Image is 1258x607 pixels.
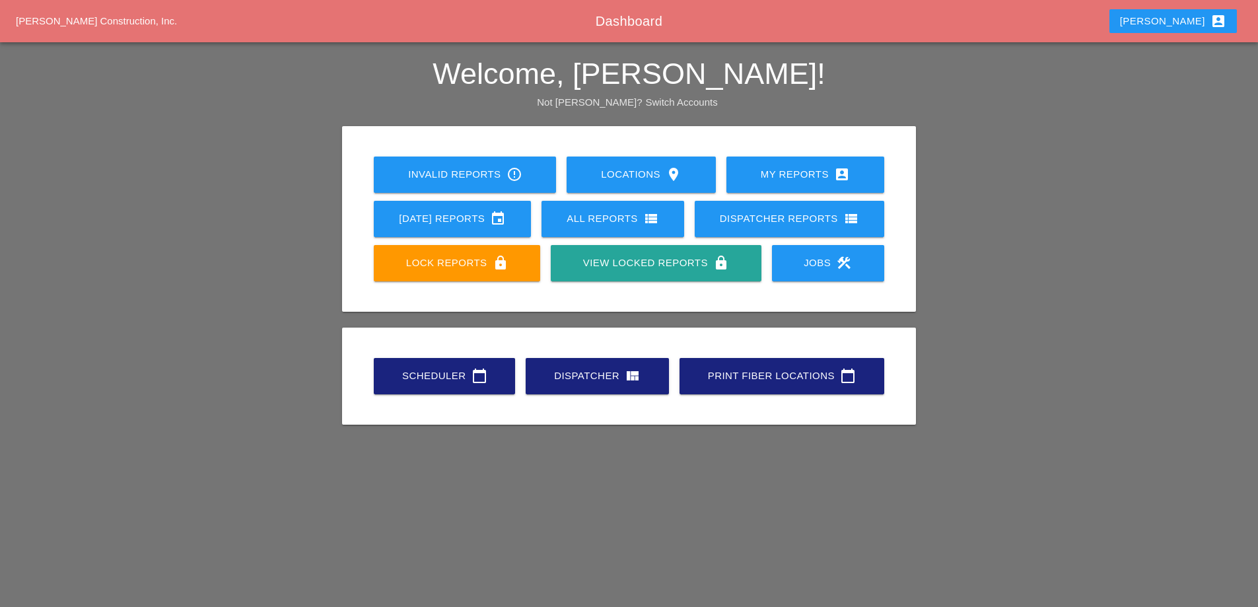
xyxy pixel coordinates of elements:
[834,166,850,182] i: account_box
[695,201,884,237] a: Dispatcher Reports
[537,96,642,108] span: Not [PERSON_NAME]?
[840,368,856,384] i: calendar_today
[713,255,729,271] i: lock
[507,166,522,182] i: error_outline
[793,255,863,271] div: Jobs
[542,201,684,237] a: All Reports
[490,211,506,227] i: event
[547,368,648,384] div: Dispatcher
[395,211,510,227] div: [DATE] Reports
[395,166,535,182] div: Invalid Reports
[748,166,863,182] div: My Reports
[563,211,663,227] div: All Reports
[395,368,494,384] div: Scheduler
[666,166,681,182] i: location_on
[567,157,715,193] a: Locations
[526,358,669,394] a: Dispatcher
[701,368,863,384] div: Print Fiber Locations
[646,96,718,108] a: Switch Accounts
[551,245,761,281] a: View Locked Reports
[472,368,487,384] i: calendar_today
[596,14,662,28] span: Dashboard
[726,157,884,193] a: My Reports
[625,368,641,384] i: view_quilt
[643,211,659,227] i: view_list
[836,255,852,271] i: construction
[395,255,519,271] div: Lock Reports
[680,358,884,394] a: Print Fiber Locations
[374,245,540,281] a: Lock Reports
[374,201,531,237] a: [DATE] Reports
[1120,13,1226,29] div: [PERSON_NAME]
[493,255,508,271] i: lock
[588,166,694,182] div: Locations
[572,255,740,271] div: View Locked Reports
[16,15,177,26] a: [PERSON_NAME] Construction, Inc.
[374,157,556,193] a: Invalid Reports
[843,211,859,227] i: view_list
[772,245,884,281] a: Jobs
[1109,9,1237,33] button: [PERSON_NAME]
[374,358,515,394] a: Scheduler
[716,211,863,227] div: Dispatcher Reports
[1210,13,1226,29] i: account_box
